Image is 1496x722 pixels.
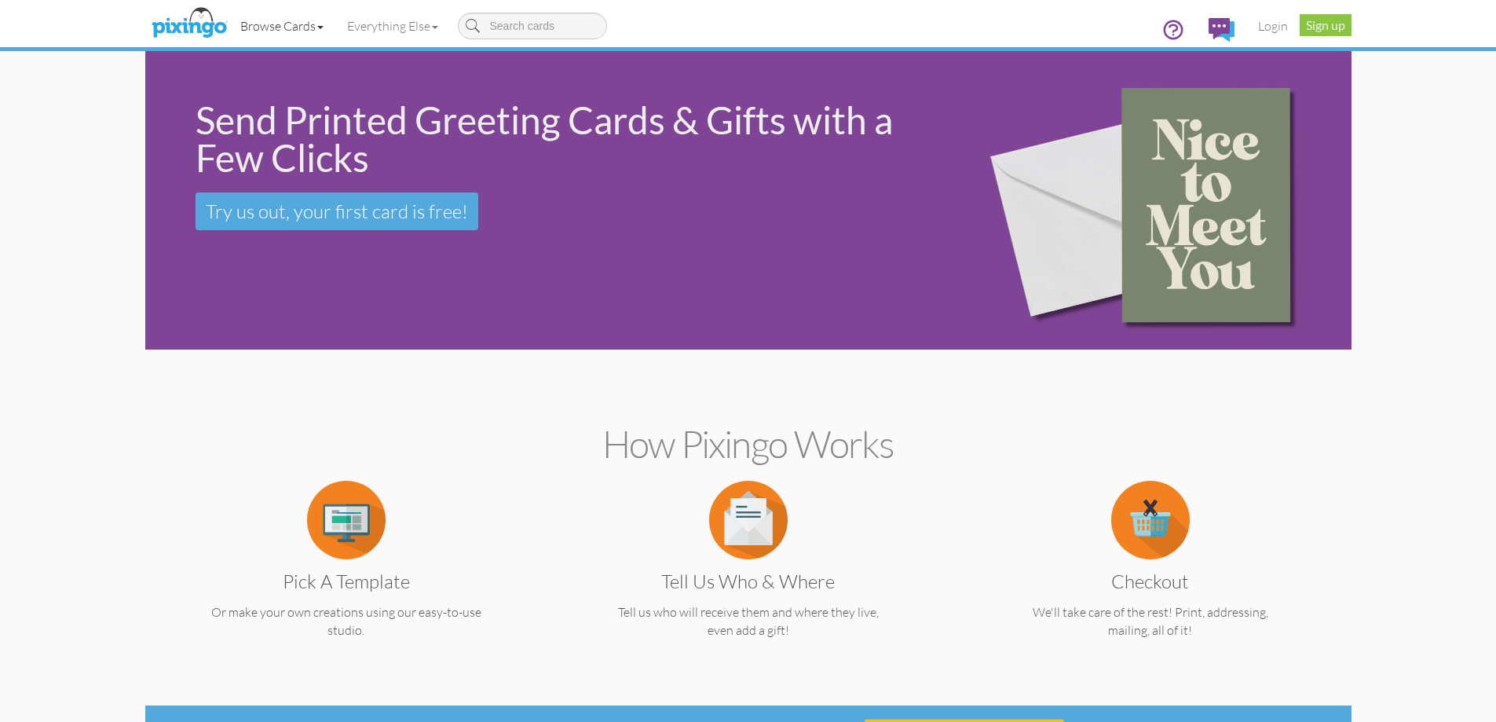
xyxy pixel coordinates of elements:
[458,13,607,39] input: Search cards
[173,423,1324,465] h2: How Pixingo works
[196,192,478,230] a: Try us out, your first card is free!
[578,511,919,640] a: Tell us Who & Where Tell us who will receive them and where they live, even add a gift!
[992,571,1309,592] h3: Checkout
[578,603,919,640] p: Tell us who will receive them and where they live, even add a gift!
[980,603,1321,640] p: We'll take care of the rest! Print, addressing, mailing, all of it!
[590,571,907,592] h3: Tell us Who & Where
[196,101,937,177] div: Send Printed Greeting Cards & Gifts with a Few Clicks
[1246,6,1300,46] a: Login
[1495,721,1496,722] iframe: Chat
[188,571,505,592] h3: Pick a Template
[307,481,386,559] img: item.alt
[206,200,468,223] span: Try us out, your first card is free!
[1209,18,1234,42] img: comments.svg
[1300,14,1352,36] a: Sign up
[980,511,1321,640] a: Checkout We'll take care of the rest! Print, addressing, mailing, all of it!
[1111,481,1190,559] img: item.alt
[962,29,1341,372] img: 15b0954d-2d2f-43ee-8fdb-3167eb028af9.png
[176,511,517,640] a: Pick a Template Or make your own creations using our easy-to-use studio.
[148,4,231,43] img: pixingo logo
[176,603,517,640] p: Or make your own creations using our easy-to-use studio.
[229,6,335,46] a: Browse Cards
[335,6,450,46] a: Everything Else
[709,481,788,559] img: item.alt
